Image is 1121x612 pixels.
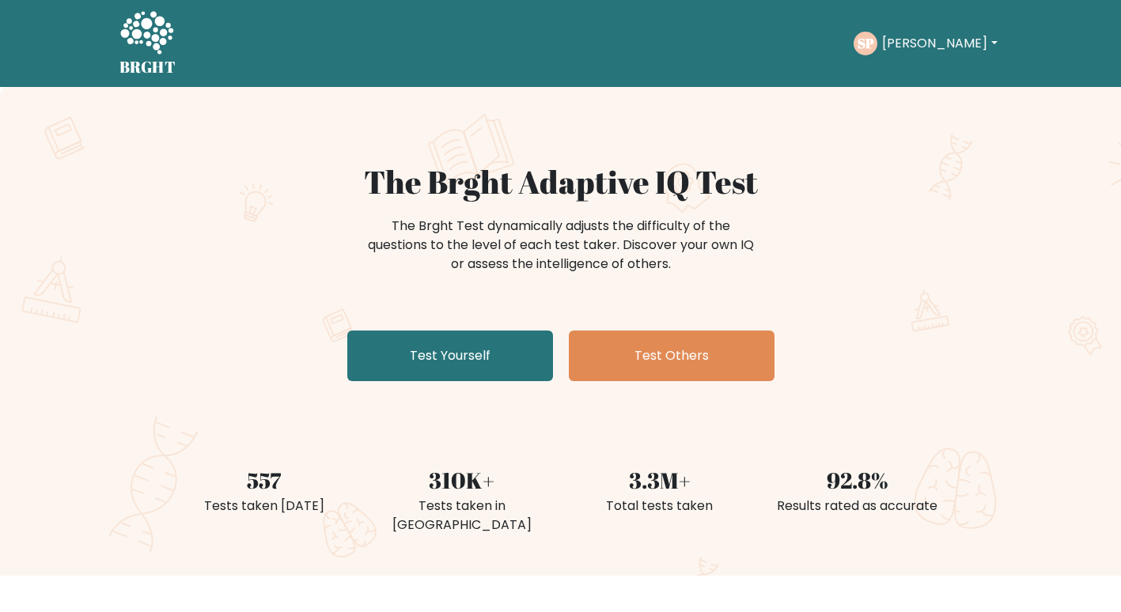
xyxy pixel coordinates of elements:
div: 310K+ [373,463,551,497]
button: [PERSON_NAME] [877,33,1002,54]
h5: BRGHT [119,58,176,77]
div: Tests taken [DATE] [175,497,354,516]
div: 557 [175,463,354,497]
a: Test Others [569,331,774,381]
text: SP [858,34,874,52]
h1: The Brght Adaptive IQ Test [175,163,947,201]
div: Tests taken in [GEOGRAPHIC_DATA] [373,497,551,535]
div: 92.8% [768,463,947,497]
a: BRGHT [119,6,176,81]
div: 3.3M+ [570,463,749,497]
div: The Brght Test dynamically adjusts the difficulty of the questions to the level of each test take... [363,217,759,274]
a: Test Yourself [347,331,553,381]
div: Total tests taken [570,497,749,516]
div: Results rated as accurate [768,497,947,516]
